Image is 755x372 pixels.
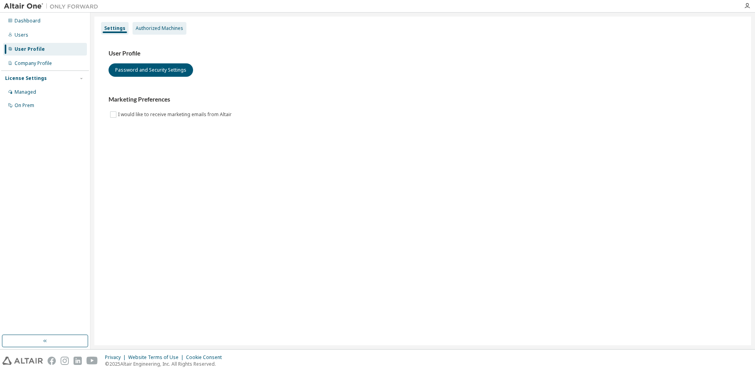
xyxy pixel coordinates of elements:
div: Settings [104,25,125,31]
h3: User Profile [109,50,737,57]
img: Altair One [4,2,102,10]
div: Privacy [105,354,128,361]
div: On Prem [15,102,34,109]
img: instagram.svg [61,357,69,365]
div: Company Profile [15,60,52,67]
button: Password and Security Settings [109,63,193,77]
div: Authorized Machines [136,25,183,31]
h3: Marketing Preferences [109,96,737,104]
div: Managed [15,89,36,95]
div: Website Terms of Use [128,354,186,361]
div: Cookie Consent [186,354,226,361]
p: © 2025 Altair Engineering, Inc. All Rights Reserved. [105,361,226,367]
img: altair_logo.svg [2,357,43,365]
img: linkedin.svg [74,357,82,365]
div: User Profile [15,46,45,52]
img: youtube.svg [87,357,98,365]
div: Users [15,32,28,38]
div: Dashboard [15,18,41,24]
label: I would like to receive marketing emails from Altair [118,110,233,119]
div: License Settings [5,75,47,81]
img: facebook.svg [48,357,56,365]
